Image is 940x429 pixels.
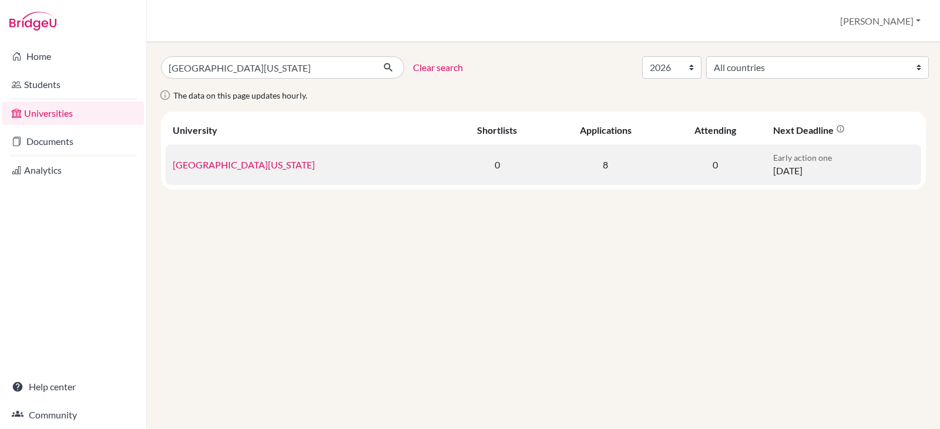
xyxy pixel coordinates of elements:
[161,56,374,79] input: Search all universities
[835,10,926,32] button: [PERSON_NAME]
[580,124,632,136] div: Applications
[2,45,144,68] a: Home
[2,403,144,427] a: Community
[665,144,766,185] td: 0
[773,151,914,164] p: Early action one
[477,124,517,136] div: Shortlists
[448,144,546,185] td: 0
[9,12,56,31] img: Bridge-U
[2,102,144,125] a: Universities
[766,144,921,185] td: [DATE]
[2,73,144,96] a: Students
[173,90,307,100] span: The data on this page updates hourly.
[2,158,144,182] a: Analytics
[2,375,144,398] a: Help center
[2,130,144,153] a: Documents
[546,144,666,185] td: 8
[166,116,448,144] th: University
[413,60,463,75] a: Clear search
[173,159,315,170] a: [GEOGRAPHIC_DATA][US_STATE]
[773,124,845,136] div: Next deadline
[694,124,736,136] div: Attending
